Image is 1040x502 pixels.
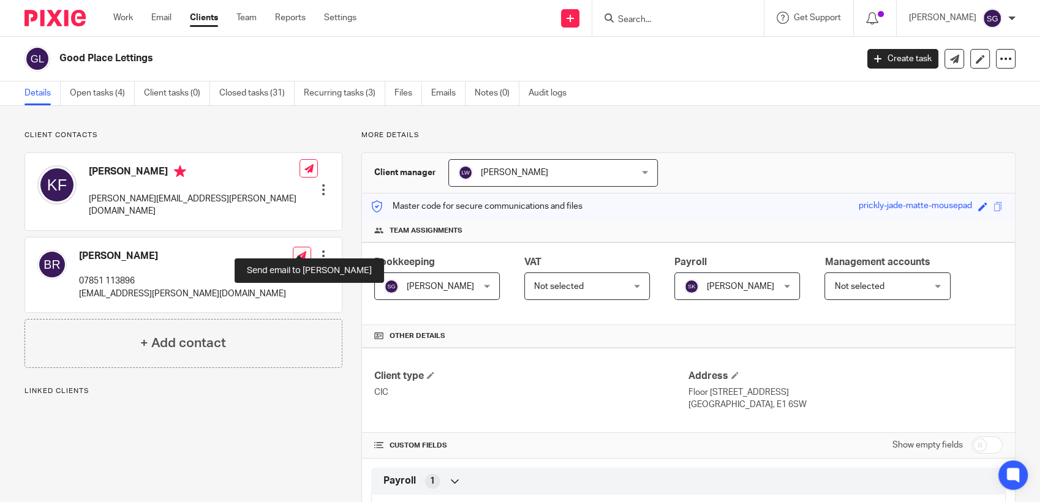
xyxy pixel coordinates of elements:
[407,282,474,291] span: [PERSON_NAME]
[390,226,462,236] span: Team assignments
[24,10,86,26] img: Pixie
[304,81,385,105] a: Recurring tasks (3)
[688,399,1003,411] p: [GEOGRAPHIC_DATA], E1 6SW
[275,12,306,24] a: Reports
[824,257,930,267] span: Management accounts
[37,165,77,204] img: svg%3E
[909,12,976,24] p: [PERSON_NAME]
[324,12,356,24] a: Settings
[384,279,399,294] img: svg%3E
[70,81,135,105] a: Open tasks (4)
[617,15,727,26] input: Search
[374,386,688,399] p: CIC
[89,193,300,218] p: [PERSON_NAME][EMAIL_ADDRESS][PERSON_NAME][DOMAIN_NAME]
[371,200,582,212] p: Master code for secure communications and files
[151,12,171,24] a: Email
[834,282,884,291] span: Not selected
[174,165,186,178] i: Primary
[190,12,218,24] a: Clients
[24,81,61,105] a: Details
[37,250,67,279] img: svg%3E
[684,279,699,294] img: svg%3E
[390,331,445,341] span: Other details
[431,81,465,105] a: Emails
[144,81,210,105] a: Client tasks (0)
[394,81,422,105] a: Files
[794,13,841,22] span: Get Support
[481,168,548,177] span: [PERSON_NAME]
[529,81,576,105] a: Audit logs
[79,250,286,263] h4: [PERSON_NAME]
[688,386,1003,399] p: Floor [STREET_ADDRESS]
[892,439,963,451] label: Show empty fields
[374,441,688,451] h4: CUSTOM FIELDS
[430,475,435,487] span: 1
[374,257,435,267] span: Bookkeeping
[24,46,50,72] img: svg%3E
[361,130,1016,140] p: More details
[79,275,286,287] p: 07851 113896
[236,12,257,24] a: Team
[674,257,707,267] span: Payroll
[79,288,286,300] p: [EMAIL_ADDRESS][PERSON_NAME][DOMAIN_NAME]
[374,370,688,383] h4: Client type
[867,49,938,69] a: Create task
[859,200,972,214] div: prickly-jade-matte-mousepad
[374,167,436,179] h3: Client manager
[534,282,584,291] span: Not selected
[219,81,295,105] a: Closed tasks (31)
[24,386,342,396] p: Linked clients
[982,9,1002,28] img: svg%3E
[458,165,473,180] img: svg%3E
[89,165,300,181] h4: [PERSON_NAME]
[475,81,519,105] a: Notes (0)
[113,12,133,24] a: Work
[524,257,541,267] span: VAT
[24,130,342,140] p: Client contacts
[59,52,691,65] h2: Good Place Lettings
[140,334,226,353] h4: + Add contact
[688,370,1003,383] h4: Address
[383,474,416,487] span: Payroll
[707,282,774,291] span: [PERSON_NAME]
